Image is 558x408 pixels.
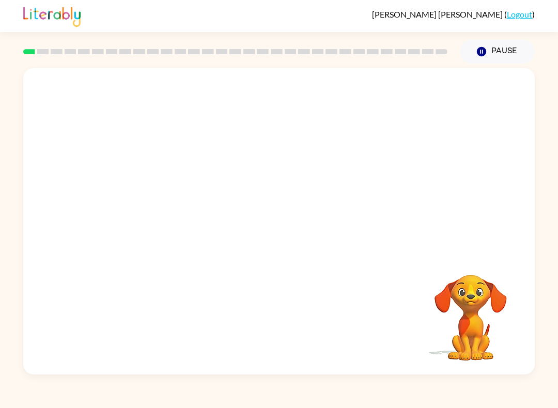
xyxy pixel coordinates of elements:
[460,40,535,64] button: Pause
[372,9,535,19] div: ( )
[23,4,81,27] img: Literably
[507,9,532,19] a: Logout
[419,259,522,362] video: Your browser must support playing .mp4 files to use Literably. Please try using another browser.
[372,9,504,19] span: [PERSON_NAME] [PERSON_NAME]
